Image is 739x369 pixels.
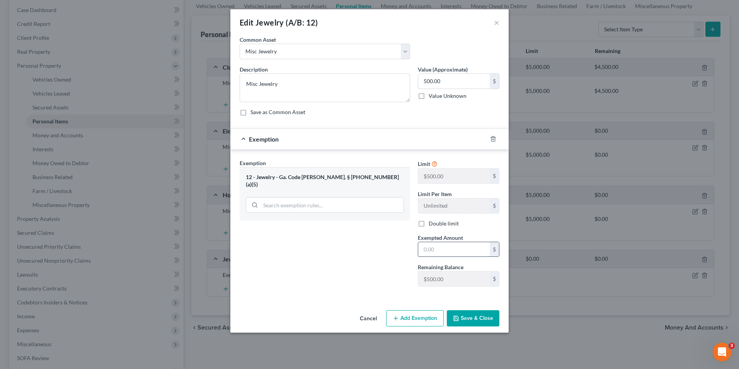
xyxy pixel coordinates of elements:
label: Double limit [429,220,459,227]
div: $ [490,242,499,257]
span: 3 [729,343,735,349]
label: Save as Common Asset [250,108,305,116]
iframe: Intercom live chat [713,343,731,361]
label: Value Unknown [429,92,467,100]
button: × [494,18,499,27]
span: Limit [418,161,430,167]
div: $ [490,74,499,89]
button: Add Exemption [386,310,444,326]
span: Exemption [240,160,266,166]
input: -- [418,272,490,286]
input: 0.00 [418,242,490,257]
label: Remaining Balance [418,263,463,271]
div: $ [490,198,499,213]
label: Value (Approximate) [418,65,468,73]
button: Cancel [354,311,383,326]
div: Edit Jewelry (A/B: 12) [240,17,318,28]
input: 0.00 [418,74,490,89]
input: Search exemption rules... [261,198,404,212]
label: Common Asset [240,36,276,44]
div: $ [490,169,499,183]
div: $ [490,272,499,286]
label: Limit Per Item [418,190,452,198]
span: Exemption [249,135,279,143]
input: -- [418,169,490,183]
input: -- [418,198,490,213]
div: 12 - Jewelry - Ga. Code [PERSON_NAME]. § [PHONE_NUMBER] (a)(5) [246,174,404,188]
button: Save & Close [447,310,499,326]
span: Exempted Amount [418,234,463,241]
span: Description [240,66,268,73]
